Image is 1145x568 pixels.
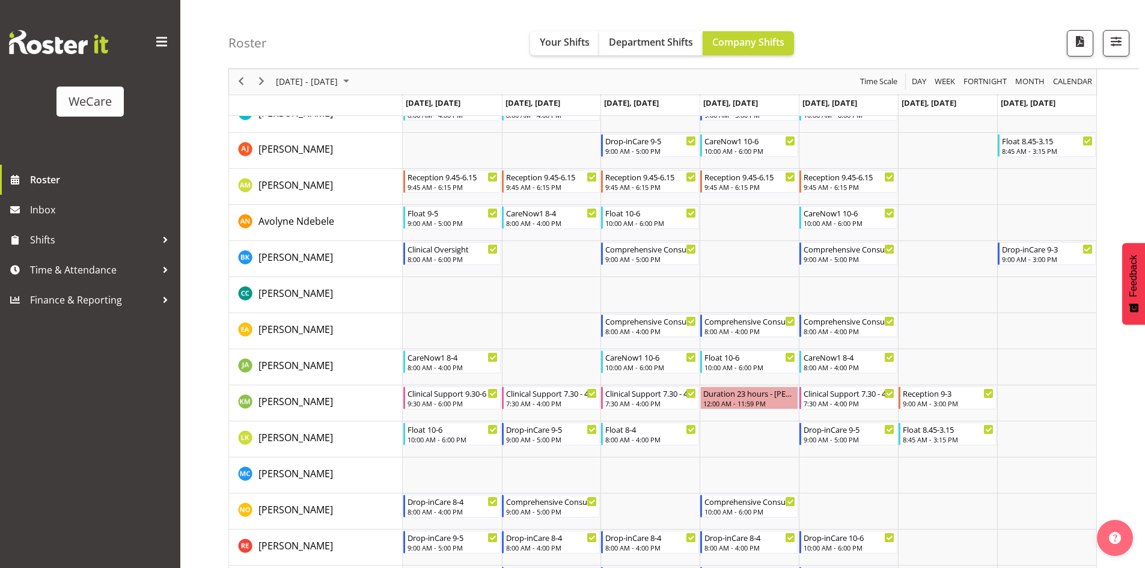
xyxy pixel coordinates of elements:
div: Avolyne Ndebele"s event - Float 9-5 Begin From Monday, October 13, 2025 at 9:00:00 AM GMT+13:00 E... [403,206,501,229]
div: Rachel Els"s event - Drop-inCare 8-4 Begin From Tuesday, October 14, 2025 at 8:00:00 AM GMT+13:00... [502,531,600,554]
div: 8:00 AM - 4:00 PM [605,543,696,552]
span: [PERSON_NAME] [258,323,333,336]
span: Time Scale [859,75,899,90]
div: 10:00 AM - 6:00 PM [408,435,498,444]
div: Kishendri Moodley"s event - Clinical Support 7.30 - 4 Begin From Wednesday, October 15, 2025 at 7... [601,386,699,409]
div: Float 8-4 [605,423,696,435]
a: [PERSON_NAME] [258,286,333,301]
div: Comprehensive Consult 8-4 [804,315,894,327]
span: Avolyne Ndebele [258,215,334,228]
div: Natasha Ottley"s event - Comprehensive Consult 9-5 Begin From Tuesday, October 14, 2025 at 9:00:0... [502,495,600,518]
td: Mary Childs resource [229,457,403,493]
div: Avolyne Ndebele"s event - CareNow1 8-4 Begin From Tuesday, October 14, 2025 at 8:00:00 AM GMT+13:... [502,206,600,229]
div: Jane Arps"s event - CareNow1 8-4 Begin From Friday, October 17, 2025 at 8:00:00 AM GMT+13:00 Ends... [799,350,897,373]
div: Amy Johannsen"s event - Float 8.45-3.15 Begin From Sunday, October 19, 2025 at 8:45:00 AM GMT+13:... [998,134,1096,157]
div: Liandy Kritzinger"s event - Drop-inCare 9-5 Begin From Tuesday, October 14, 2025 at 9:00:00 AM GM... [502,423,600,445]
div: Jane Arps"s event - CareNow1 10-6 Begin From Wednesday, October 15, 2025 at 10:00:00 AM GMT+13:00... [601,350,699,373]
div: 9:00 AM - 5:00 PM [605,146,696,156]
div: Comprehensive Consult 8-4 [704,315,795,327]
div: 9:45 AM - 6:15 PM [605,182,696,192]
div: CareNow1 8-4 [506,207,597,219]
div: Comprehensive Consult 9-5 [506,495,597,507]
div: Amy Johannsen"s event - CareNow1 10-6 Begin From Thursday, October 16, 2025 at 10:00:00 AM GMT+13... [700,134,798,157]
div: Jane Arps"s event - CareNow1 8-4 Begin From Monday, October 13, 2025 at 8:00:00 AM GMT+13:00 Ends... [403,350,501,373]
span: [PERSON_NAME] [258,359,333,372]
td: Avolyne Ndebele resource [229,205,403,241]
div: 10:00 AM - 6:00 PM [804,543,894,552]
div: next period [251,69,272,94]
span: Roster [30,171,174,189]
button: Timeline Month [1013,75,1047,90]
a: [PERSON_NAME] [258,178,333,192]
div: Ena Advincula"s event - Comprehensive Consult 8-4 Begin From Wednesday, October 15, 2025 at 8:00:... [601,314,699,337]
a: [PERSON_NAME] [258,250,333,264]
div: 8:00 AM - 4:00 PM [704,543,795,552]
button: Previous [233,75,249,90]
div: Reception 9-3 [903,387,994,399]
div: Drop-inCare 9-5 [408,531,498,543]
div: Brian Ko"s event - Clinical Oversight Begin From Monday, October 13, 2025 at 8:00:00 AM GMT+13:00... [403,242,501,265]
div: 9:30 AM - 6:00 PM [408,399,498,408]
a: [PERSON_NAME] [258,322,333,337]
button: Fortnight [962,75,1009,90]
div: 10:00 AM - 6:00 PM [605,362,696,372]
div: 10:00 AM - 6:00 PM [704,507,795,516]
div: 8:45 AM - 3:15 PM [1002,146,1093,156]
a: [PERSON_NAME] [258,466,333,481]
div: 8:00 AM - 4:00 PM [804,362,894,372]
div: Jane Arps"s event - Float 10-6 Begin From Thursday, October 16, 2025 at 10:00:00 AM GMT+13:00 End... [700,350,798,373]
div: 8:00 AM - 4:00 PM [408,362,498,372]
div: Rachel Els"s event - Drop-inCare 8-4 Begin From Wednesday, October 15, 2025 at 8:00:00 AM GMT+13:... [601,531,699,554]
div: previous period [231,69,251,94]
div: Avolyne Ndebele"s event - Float 10-6 Begin From Wednesday, October 15, 2025 at 10:00:00 AM GMT+13... [601,206,699,229]
span: Inbox [30,201,174,219]
div: Brian Ko"s event - Drop-inCare 9-3 Begin From Sunday, October 19, 2025 at 9:00:00 AM GMT+13:00 En... [998,242,1096,265]
span: Fortnight [962,75,1008,90]
button: Next [254,75,270,90]
div: 9:00 AM - 5:00 PM [506,435,597,444]
span: [PERSON_NAME] [258,503,333,516]
a: [PERSON_NAME] [258,142,333,156]
div: Clinical Support 7.30 - 4 [506,387,597,399]
div: 8:00 AM - 4:00 PM [506,218,597,228]
span: Finance & Reporting [30,291,156,309]
div: Antonia Mao"s event - Reception 9.45-6.15 Begin From Friday, October 17, 2025 at 9:45:00 AM GMT+1... [799,170,897,193]
div: CareNow1 10-6 [704,135,795,147]
div: Reception 9.45-6.15 [506,171,597,183]
img: Rosterit website logo [9,30,108,54]
span: [DATE], [DATE] [1001,97,1055,108]
span: [PERSON_NAME] [258,106,333,120]
div: 9:00 AM - 5:00 PM [804,254,894,264]
button: October 2025 [274,75,355,90]
div: CareNow1 8-4 [408,351,498,363]
div: 9:45 AM - 6:15 PM [804,182,894,192]
div: 8:00 AM - 4:00 PM [605,326,696,336]
span: [PERSON_NAME] [258,539,333,552]
div: Kishendri Moodley"s event - Clinical Support 9.30-6 Begin From Monday, October 13, 2025 at 9:30:0... [403,386,501,409]
div: Antonia Mao"s event - Reception 9.45-6.15 Begin From Wednesday, October 15, 2025 at 9:45:00 AM GM... [601,170,699,193]
td: Jane Arps resource [229,349,403,385]
span: Time & Attendance [30,261,156,279]
div: Brian Ko"s event - Comprehensive Consult 9-5 Begin From Wednesday, October 15, 2025 at 9:00:00 AM... [601,242,699,265]
button: Time Scale [858,75,900,90]
div: 9:00 AM - 3:00 PM [1002,254,1093,264]
div: 7:30 AM - 4:00 PM [804,399,894,408]
span: [PERSON_NAME] [258,251,333,264]
div: 9:00 AM - 5:00 PM [408,543,498,552]
span: [DATE], [DATE] [703,97,758,108]
button: Timeline Week [933,75,957,90]
div: Drop-inCare 8-4 [506,531,597,543]
div: Duration 23 hours - [PERSON_NAME] [703,387,795,399]
div: 12:00 AM - 11:59 PM [703,399,795,408]
div: Reception 9.45-6.15 [804,171,894,183]
span: [DATE] - [DATE] [275,75,339,90]
span: calendar [1052,75,1093,90]
span: Company Shifts [712,35,784,49]
button: Download a PDF of the roster according to the set date range. [1067,30,1093,56]
a: [PERSON_NAME] [258,358,333,373]
div: Avolyne Ndebele"s event - CareNow1 10-6 Begin From Friday, October 17, 2025 at 10:00:00 AM GMT+13... [799,206,897,229]
span: [DATE], [DATE] [406,97,460,108]
span: [PERSON_NAME] [258,287,333,300]
div: Float 9-5 [408,207,498,219]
